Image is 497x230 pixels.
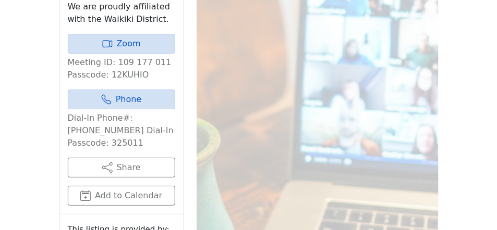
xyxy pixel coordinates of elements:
button: Share [68,158,175,177]
a: Zoom [68,34,175,54]
p: Dial-In Phone#: [PHONE_NUMBER] Dial-In Passcode: 325011 [68,112,175,149]
p: Meeting ID: 109 177 011 Passcode: 12KUHIO [68,56,175,81]
button: Add to Calendar [68,186,175,206]
p: We are proudly affiliated with the Waikiki District. [68,1,175,25]
a: Phone [68,90,175,109]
